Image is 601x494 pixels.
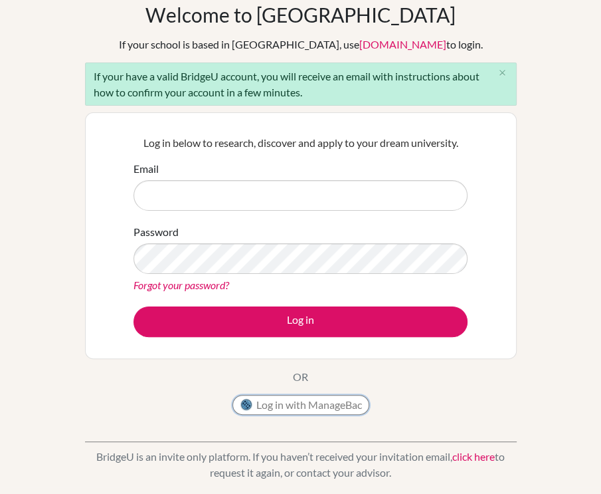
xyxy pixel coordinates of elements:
[489,63,516,83] button: Close
[133,224,179,240] label: Password
[145,3,456,27] h1: Welcome to [GEOGRAPHIC_DATA]
[85,62,517,106] div: If your have a valid BridgeU account, you will receive an email with instructions about how to co...
[133,135,468,151] p: Log in below to research, discover and apply to your dream university.
[133,161,159,177] label: Email
[293,369,308,385] p: OR
[232,395,369,415] button: Log in with ManageBac
[85,449,517,481] p: BridgeU is an invite only platform. If you haven’t received your invitation email, to request it ...
[497,68,507,78] i: close
[119,37,483,53] div: If your school is based in [GEOGRAPHIC_DATA], use to login.
[133,279,229,291] a: Forgot your password?
[452,450,495,463] a: click here
[133,307,468,337] button: Log in
[359,38,446,51] a: [DOMAIN_NAME]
